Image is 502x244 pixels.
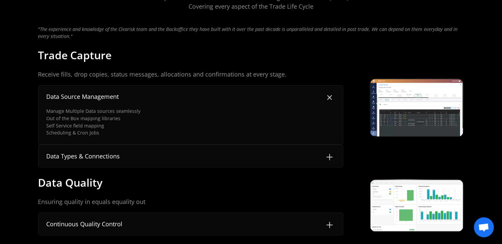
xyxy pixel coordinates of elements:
p: Ensuring quality in equals equality out [38,197,344,206]
p: Receive fills, drop copies, status messages, allocations and confirmations at every stage. [38,70,344,79]
div: Continuous Quality Control [47,220,123,229]
div: Data Types & Connections [47,152,120,161]
h4: Data Quality [38,176,103,190]
div: Data Source Management [47,92,119,101]
img: Plus Icon [324,220,335,230]
img: Plus Icon [324,152,335,162]
div: Open chat [474,217,494,237]
p: "The experience and knowledge of the Clearisk team and the Backoffice they have built with it ove... [38,26,464,40]
img: Plus Icon [322,90,337,105]
p: Manage Multiple Data sources seamlessly Out of the Box mapping libraries Self Service field mappi... [47,108,141,136]
h4: Trade Capture [38,48,112,62]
